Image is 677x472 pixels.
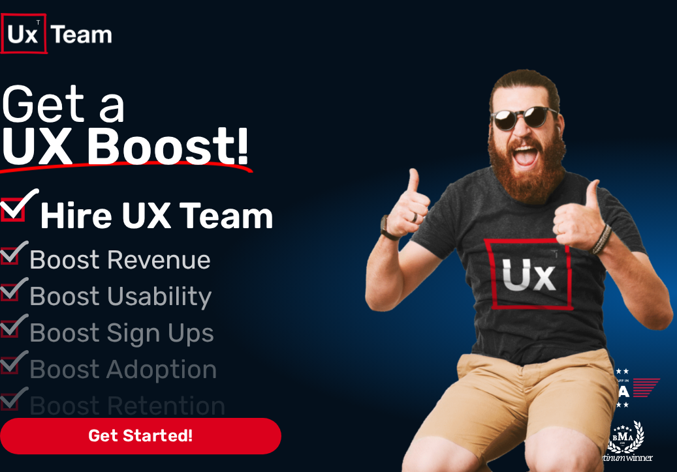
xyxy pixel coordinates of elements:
p: Boost Usability [29,277,358,316]
p: Boost Revenue [29,241,358,280]
p: Boost Adoption [29,350,358,389]
p: Hire UX Team [39,188,358,243]
p: Boost Sign Ups [29,314,358,353]
p: Boost Retention [29,387,358,426]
